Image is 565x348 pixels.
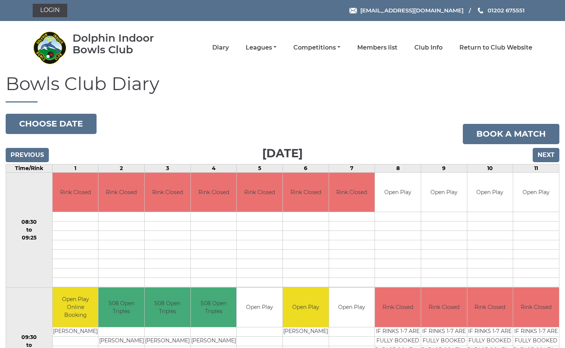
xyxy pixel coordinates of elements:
[329,288,375,327] td: Open Play
[467,173,513,212] td: Open Play
[467,164,513,172] td: 10
[6,148,49,162] input: Previous
[237,288,282,327] td: Open Play
[53,173,98,212] td: Rink Closed
[421,173,467,212] td: Open Play
[283,327,329,336] td: [PERSON_NAME]
[145,173,190,212] td: Rink Closed
[349,8,357,14] img: Email
[513,164,559,172] td: 11
[145,336,190,346] td: [PERSON_NAME]
[467,327,513,336] td: IF RINKS 1-7 ARE
[421,327,467,336] td: IF RINKS 1-7 ARE
[513,173,559,212] td: Open Play
[375,164,421,172] td: 8
[478,8,483,14] img: Phone us
[98,164,145,172] td: 2
[52,164,98,172] td: 1
[513,336,559,346] td: FULLY BOOKED
[421,288,467,327] td: Rink Closed
[283,173,329,212] td: Rink Closed
[467,288,513,327] td: Rink Closed
[6,164,53,172] td: Time/Rink
[191,288,237,327] td: S08 Open Triples
[293,44,340,52] a: Competitions
[488,7,525,14] span: 01202 675551
[513,288,559,327] td: Rink Closed
[98,336,144,346] td: [PERSON_NAME]
[98,288,144,327] td: S08 Open Triples
[421,336,467,346] td: FULLY BOOKED
[357,44,397,52] a: Members list
[145,164,191,172] td: 3
[145,288,190,327] td: S08 Open Triples
[360,7,464,14] span: [EMAIL_ADDRESS][DOMAIN_NAME]
[6,114,97,134] button: Choose date
[477,6,525,15] a: Phone us 01202 675551
[533,148,559,162] input: Next
[33,31,66,65] img: Dolphin Indoor Bowls Club
[6,74,559,102] h1: Bowls Club Diary
[349,6,464,15] a: Email [EMAIL_ADDRESS][DOMAIN_NAME]
[191,173,237,212] td: Rink Closed
[414,44,443,52] a: Club Info
[467,336,513,346] td: FULLY BOOKED
[237,164,283,172] td: 5
[190,164,237,172] td: 4
[237,173,282,212] td: Rink Closed
[421,164,467,172] td: 9
[513,327,559,336] td: IF RINKS 1-7 ARE
[459,44,532,52] a: Return to Club Website
[375,327,421,336] td: IF RINKS 1-7 ARE
[33,4,67,17] a: Login
[191,336,237,346] td: [PERSON_NAME]
[246,44,276,52] a: Leagues
[329,164,375,172] td: 7
[53,288,98,327] td: Open Play Online Booking
[283,288,329,327] td: Open Play
[212,44,229,52] a: Diary
[53,327,98,336] td: [PERSON_NAME]
[98,173,144,212] td: Rink Closed
[463,124,559,144] a: Book a match
[6,172,53,288] td: 08:30 to 09:25
[375,173,421,212] td: Open Play
[375,336,421,346] td: FULLY BOOKED
[283,164,329,172] td: 6
[73,32,176,56] div: Dolphin Indoor Bowls Club
[375,288,421,327] td: Rink Closed
[329,173,375,212] td: Rink Closed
